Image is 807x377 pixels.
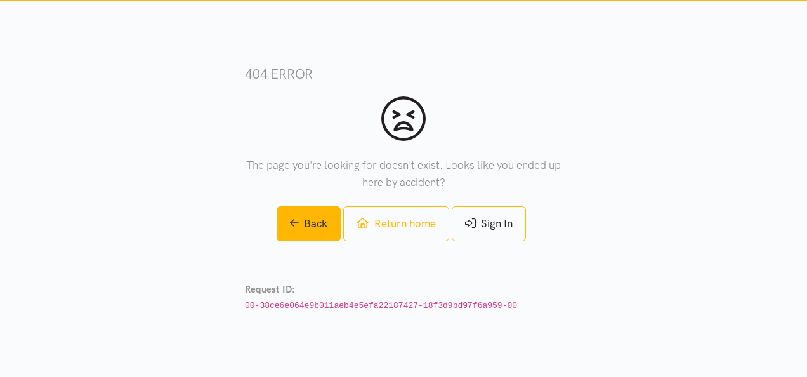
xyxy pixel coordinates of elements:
[452,206,526,241] a: Sign In
[245,157,562,191] p: The page you're looking for doesn't exist. Looks like you ended up here by accident?
[245,284,295,295] strong: Request ID:
[245,301,517,310] code: 00-38ce6e064e9b011aeb4e5efa22187427-18f3d9bd97f6a959-00
[343,206,449,241] a: Return home
[245,65,562,83] h3: 404 error
[277,206,341,241] a: Back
